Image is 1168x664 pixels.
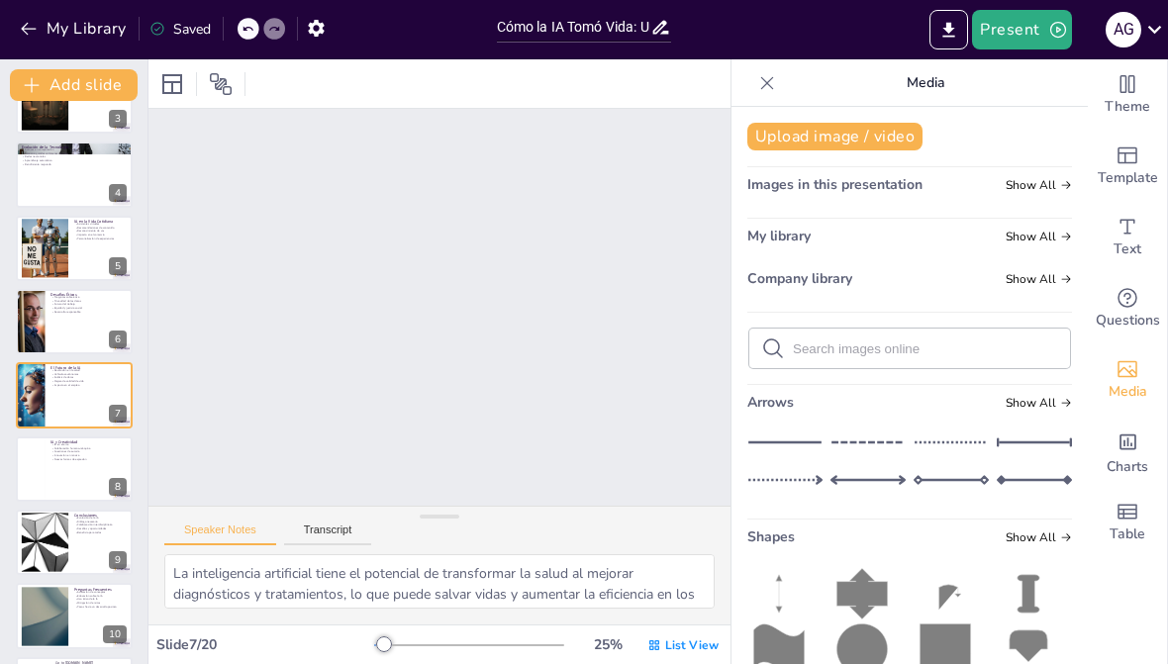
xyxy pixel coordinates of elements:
[109,331,127,348] div: 6
[497,13,651,42] input: Insert title
[1088,416,1167,487] div: Add charts and graphs
[74,516,127,520] p: Evolución de la IA
[164,554,715,609] textarea: La inteligencia artificial tiene el potencial de transformar la salud al mejorar diagnósticos y t...
[747,393,794,412] span: Arrows
[209,72,233,96] span: Position
[1088,131,1167,202] div: Add ready made slides
[50,449,127,453] p: Cuestiones de autoría
[1006,178,1072,192] span: Show all
[22,144,127,150] p: Evolución de la Tecnología
[156,68,188,100] div: Layout
[50,292,127,298] p: Desafíos Éticos
[50,446,127,450] p: Colaboración humano-máquina
[1006,272,1072,286] span: Show all
[74,597,127,601] p: Uso ético de la IA
[109,405,127,423] div: 7
[1110,523,1145,545] span: Table
[22,162,127,166] p: Rendimiento mejorado
[22,159,127,163] p: Aprendizaje automático
[50,376,127,380] p: Análisis de datos
[22,155,127,159] p: Redes neuronales
[1107,456,1148,478] span: Charts
[793,341,1058,356] input: Search images online
[16,362,133,427] div: 7
[16,289,133,354] div: 6
[156,635,374,654] div: Slide 7 / 20
[747,527,795,546] span: Shapes
[74,513,127,519] p: Conclusiones
[74,237,127,240] p: Personalización de experiencias
[16,216,133,281] div: 5
[1105,96,1150,118] span: Theme
[16,510,133,575] div: 9
[972,10,1071,49] button: Present
[747,175,923,194] span: Images in this presentation
[50,453,127,457] p: Innovación en música
[74,601,127,605] p: Mitigación de mitos
[164,523,276,545] button: Speaker Notes
[50,442,127,446] p: IA en el arte
[1006,396,1072,410] span: Show all
[16,583,133,648] div: 10
[50,303,127,307] p: Futuro del trabajo
[74,593,127,597] p: Educación sobre la IA
[16,142,133,207] div: 4
[1114,238,1141,260] span: Text
[1088,487,1167,558] div: Add a table
[50,365,127,371] p: El Futuro de la IA
[1096,310,1160,332] span: Questions
[74,218,127,224] p: IA en la Vida Cotidiana
[1106,10,1141,49] button: A G
[50,306,127,310] p: Equidad y justicia social
[74,526,127,530] p: Desafíos y oportunidades
[22,151,127,155] p: Acceso a grandes volúmenes de datos
[10,69,138,101] button: Add slide
[1088,202,1167,273] div: Add text boxes
[1098,167,1158,189] span: Template
[50,383,127,387] p: Impacto en el empleo
[74,233,127,237] p: Impacto en el comercio
[109,551,127,569] div: 9
[74,520,127,523] p: Diálogo necesario
[50,457,127,461] p: Nuevas formas de expresión
[747,269,852,288] span: Company library
[74,523,127,527] p: Colaboración interdisciplinaria
[74,530,127,534] p: Beneficio para todos
[1088,344,1167,416] div: Add images, graphics, shapes or video
[74,586,127,592] p: Preguntas Frecuentes
[50,299,127,303] p: Privacidad de los datos
[747,227,811,245] span: My library
[74,590,127,594] p: Aclaración de conceptos
[1088,59,1167,131] div: Change the overall theme
[22,148,127,152] p: Avances en computación
[109,110,127,128] div: 3
[50,310,127,314] p: Desarrollo responsable
[929,10,968,49] button: Export to PowerPoint
[109,478,127,496] div: 8
[665,637,719,653] span: List View
[747,123,923,150] button: Upload image / video
[74,226,127,230] p: Recomendaciones de contenido
[149,20,211,39] div: Saved
[50,372,127,376] p: Vehículos autónomos
[103,625,127,643] div: 10
[16,68,133,134] div: 3
[109,184,127,202] div: 4
[1106,12,1141,47] div: A G
[284,523,372,545] button: Transcript
[74,222,127,226] p: Asistentes virtuales
[50,380,127,384] p: Mejora de calidad de vida
[50,295,127,299] p: Preguntas sobre ética
[1006,230,1072,243] span: Show all
[1006,530,1072,544] span: Show all
[74,604,127,608] p: Pasos hacia un desarrollo positivo
[15,13,135,45] button: My Library
[50,438,127,444] p: IA y Creatividad
[783,59,1068,107] p: Media
[74,229,127,233] p: Reconocimiento de voz
[109,257,127,275] div: 5
[584,635,632,654] div: 25 %
[16,436,133,502] div: 8
[50,369,127,373] p: Revolución en la salud
[1088,273,1167,344] div: Get real-time input from your audience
